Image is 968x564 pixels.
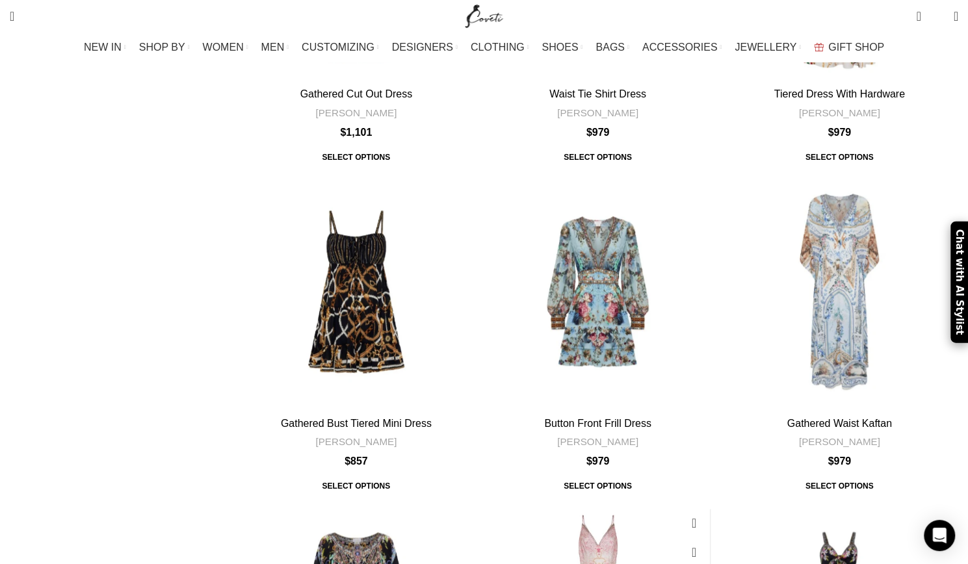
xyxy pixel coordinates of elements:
[909,3,927,29] a: 0
[595,34,629,60] a: BAGS
[586,455,592,467] span: $
[84,34,126,60] a: NEW IN
[814,43,824,51] img: GiftBag
[345,455,368,467] bdi: 857
[313,474,399,498] span: Select options
[281,418,432,429] a: Gathered Bust Tiered Mini Dress
[471,41,525,53] span: CLOTHING
[3,3,21,29] a: Search
[796,474,883,498] span: Select options
[340,127,346,138] span: $
[313,474,399,498] a: Select options for “Gathered Bust Tiered Mini Dress”
[471,34,529,60] a: CLOTHING
[345,455,350,467] span: $
[302,41,374,53] span: CUSTOMIZING
[917,6,927,16] span: 0
[84,41,122,53] span: NEW IN
[828,41,884,53] span: GIFT SHOP
[3,34,965,60] div: Main navigation
[237,173,475,411] a: Gathered Bust Tiered Mini Dress
[313,146,399,169] a: Select options for “Gathered Cut Out Dress”
[595,41,624,53] span: BAGS
[203,41,244,53] span: WOMEN
[557,106,638,120] a: [PERSON_NAME]
[924,520,955,551] div: Open Intercom Messenger
[677,508,710,537] a: Quick view
[555,474,641,498] a: Select options for “Button Front Frill Dress”
[261,41,285,53] span: MEN
[787,418,892,429] a: Gathered Waist Kaftan
[542,34,582,60] a: SHOES
[586,455,610,467] bdi: 979
[139,34,190,60] a: SHOP BY
[261,34,289,60] a: MEN
[203,34,248,60] a: WOMEN
[796,146,883,169] a: Select options for “Tiered Dress With Hardware”
[642,34,722,60] a: ACCESSORIES
[315,435,397,448] a: [PERSON_NAME]
[934,13,943,23] span: 0
[586,127,592,138] span: $
[735,34,801,60] a: JEWELLERY
[462,10,506,21] a: Site logo
[392,41,453,53] span: DESIGNERS
[774,88,905,99] a: Tiered Dress With Hardware
[720,173,958,411] a: Gathered Waist Kaftan
[479,173,717,411] a: Button Front Frill Dress
[586,127,610,138] bdi: 979
[549,88,646,99] a: Waist Tie Shirt Dress
[542,41,578,53] span: SHOES
[340,127,372,138] bdi: 1,101
[544,418,651,429] a: Button Front Frill Dress
[931,3,944,29] div: My Wishlist
[555,474,641,498] span: Select options
[799,106,880,120] a: [PERSON_NAME]
[557,435,638,448] a: [PERSON_NAME]
[392,34,458,60] a: DESIGNERS
[315,106,397,120] a: [PERSON_NAME]
[796,146,883,169] span: Select options
[300,88,413,99] a: Gathered Cut Out Dress
[642,41,718,53] span: ACCESSORIES
[139,41,185,53] span: SHOP BY
[828,127,833,138] span: $
[814,34,884,60] a: GIFT SHOP
[828,455,833,467] span: $
[555,146,641,169] a: Select options for “Waist Tie Shirt Dress”
[799,435,880,448] a: [PERSON_NAME]
[796,474,883,498] a: Select options for “Gathered Waist Kaftan”
[735,41,796,53] span: JEWELLERY
[828,455,851,467] bdi: 979
[302,34,379,60] a: CUSTOMIZING
[828,127,851,138] bdi: 979
[313,146,399,169] span: Select options
[555,146,641,169] span: Select options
